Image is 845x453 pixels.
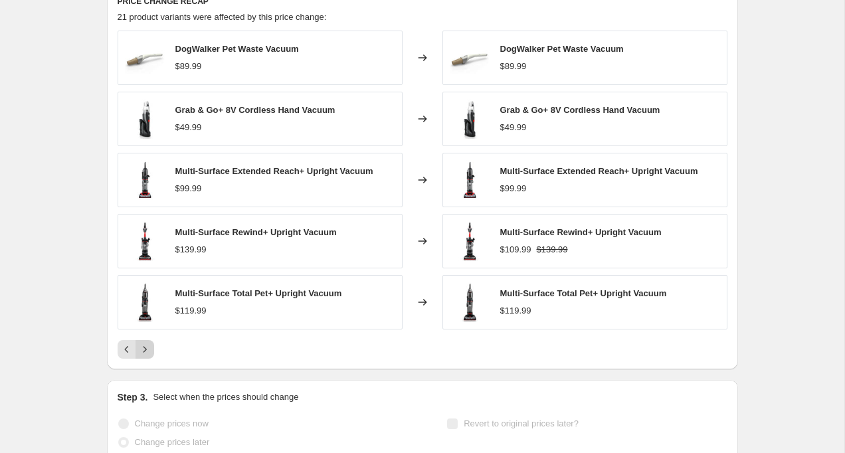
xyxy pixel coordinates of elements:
[450,99,490,139] img: BD30100_Hero_80x.jpg
[125,38,165,78] img: BD11000V_ATF_1Hero_448bbbc5-0e39-46ae-994b-26d811c0786e_80x.jpg
[500,44,624,54] span: DogWalker Pet Waste Vacuum
[175,243,207,256] div: $139.99
[500,60,527,73] div: $89.99
[125,221,165,261] img: UD76800_ATF_1Hero_84c78c5d-a49e-408d-9c48-fd4dbf010e8c_2_80x.jpg
[500,121,527,134] div: $49.99
[136,340,154,359] button: Next
[118,340,154,359] nav: Pagination
[175,166,373,176] span: Multi-Surface Extended Reach+ Upright Vacuum
[175,227,337,237] span: Multi-Surface Rewind+ Upright Vacuum
[118,340,136,359] button: Previous
[125,99,165,139] img: BD30100_Hero_80x.jpg
[135,437,210,447] span: Change prices later
[175,44,299,54] span: DogWalker Pet Waste Vacuum
[175,288,342,298] span: Multi-Surface Total Pet+ Upright Vacuum
[500,288,667,298] span: Multi-Surface Total Pet+ Upright Vacuum
[135,418,209,428] span: Change prices now
[175,121,202,134] div: $49.99
[118,12,327,22] span: 21 product variants were affected by this price change:
[500,182,527,195] div: $99.99
[500,227,662,237] span: Multi-Surface Rewind+ Upright Vacuum
[500,105,660,115] span: Grab & Go+ 8V Cordless Hand Vacuum
[125,160,165,200] img: UD76300_ATF1_NEWER_80x.jpg
[175,304,207,317] div: $119.99
[125,282,165,322] img: MicrosoftTeams-image_54_0a65e2ac-8993-4908-add8-c63c5f2605e7_80x.jpg
[175,105,335,115] span: Grab & Go+ 8V Cordless Hand Vacuum
[500,166,698,176] span: Multi-Surface Extended Reach+ Upright Vacuum
[464,418,579,428] span: Revert to original prices later?
[153,391,298,404] p: Select when the prices should change
[175,182,202,195] div: $99.99
[450,160,490,200] img: UD76300_ATF1_NEWER_80x.jpg
[450,282,490,322] img: MicrosoftTeams-image_54_0a65e2ac-8993-4908-add8-c63c5f2605e7_80x.jpg
[450,221,490,261] img: UD76800_ATF_1Hero_84c78c5d-a49e-408d-9c48-fd4dbf010e8c_2_80x.jpg
[450,38,490,78] img: BD11000V_ATF_1Hero_448bbbc5-0e39-46ae-994b-26d811c0786e_80x.jpg
[537,243,568,256] strike: $139.99
[500,243,531,256] div: $109.99
[500,304,531,317] div: $119.99
[118,391,148,404] h2: Step 3.
[175,60,202,73] div: $89.99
